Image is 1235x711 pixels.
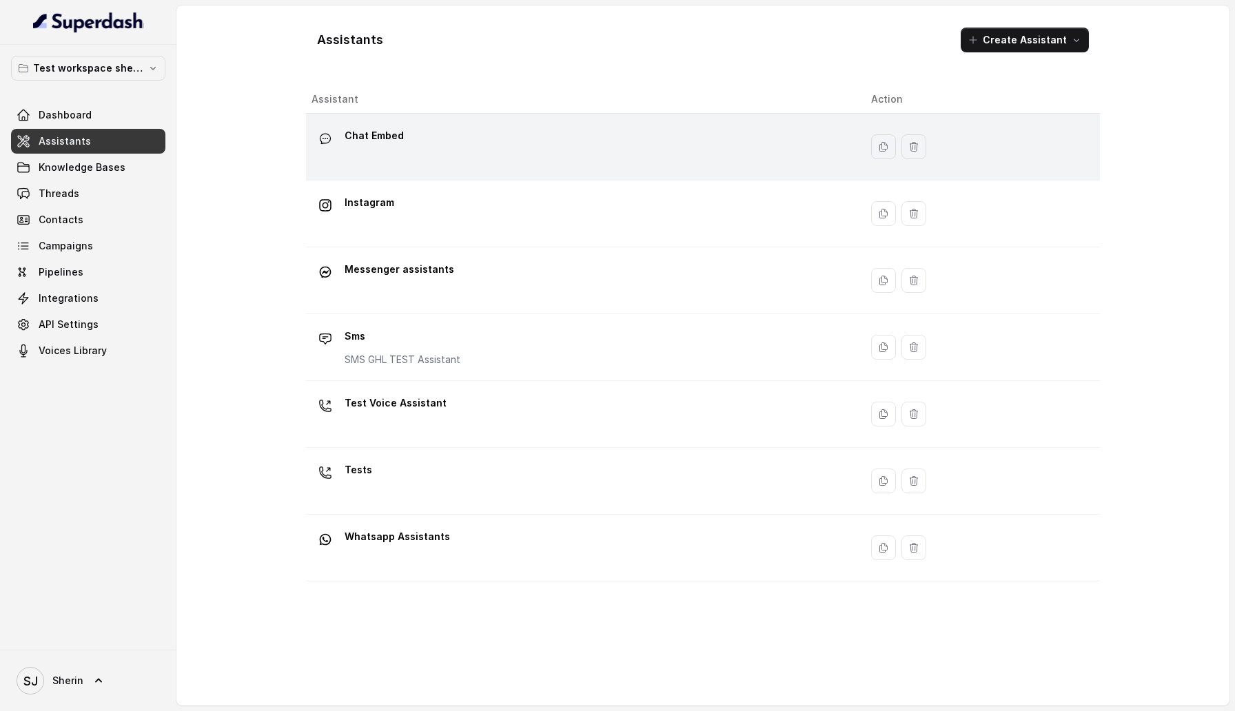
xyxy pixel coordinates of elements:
a: Dashboard [11,103,165,127]
p: Chat Embed [345,125,404,147]
a: Threads [11,181,165,206]
p: Messenger assistants [345,258,454,280]
a: Pipelines [11,260,165,285]
text: SJ [23,674,38,688]
span: Assistants [39,134,91,148]
a: Voices Library [11,338,165,363]
button: Test workspace sherin - limits of workspace naming [11,56,165,81]
span: Dashboard [39,108,92,122]
a: Assistants [11,129,165,154]
a: Campaigns [11,234,165,258]
a: Contacts [11,207,165,232]
p: Sms [345,325,460,347]
span: Campaigns [39,239,93,253]
a: Sherin [11,661,165,700]
p: Tests [345,459,372,481]
p: SMS GHL TEST Assistant [345,353,460,367]
h1: Assistants [317,29,383,51]
span: Contacts [39,213,83,227]
span: Knowledge Bases [39,161,125,174]
a: Knowledge Bases [11,155,165,180]
th: Assistant [306,85,860,114]
span: Sherin [52,674,83,688]
p: Whatsapp Assistants [345,526,450,548]
span: Pipelines [39,265,83,279]
span: Threads [39,187,79,200]
a: Integrations [11,286,165,311]
th: Action [860,85,1100,114]
span: Integrations [39,291,99,305]
a: API Settings [11,312,165,337]
button: Create Assistant [961,28,1089,52]
p: Test Voice Assistant [345,392,447,414]
img: light.svg [33,11,144,33]
span: Voices Library [39,344,107,358]
span: API Settings [39,318,99,331]
p: Test workspace sherin - limits of workspace naming [33,60,143,76]
p: Instagram [345,192,394,214]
